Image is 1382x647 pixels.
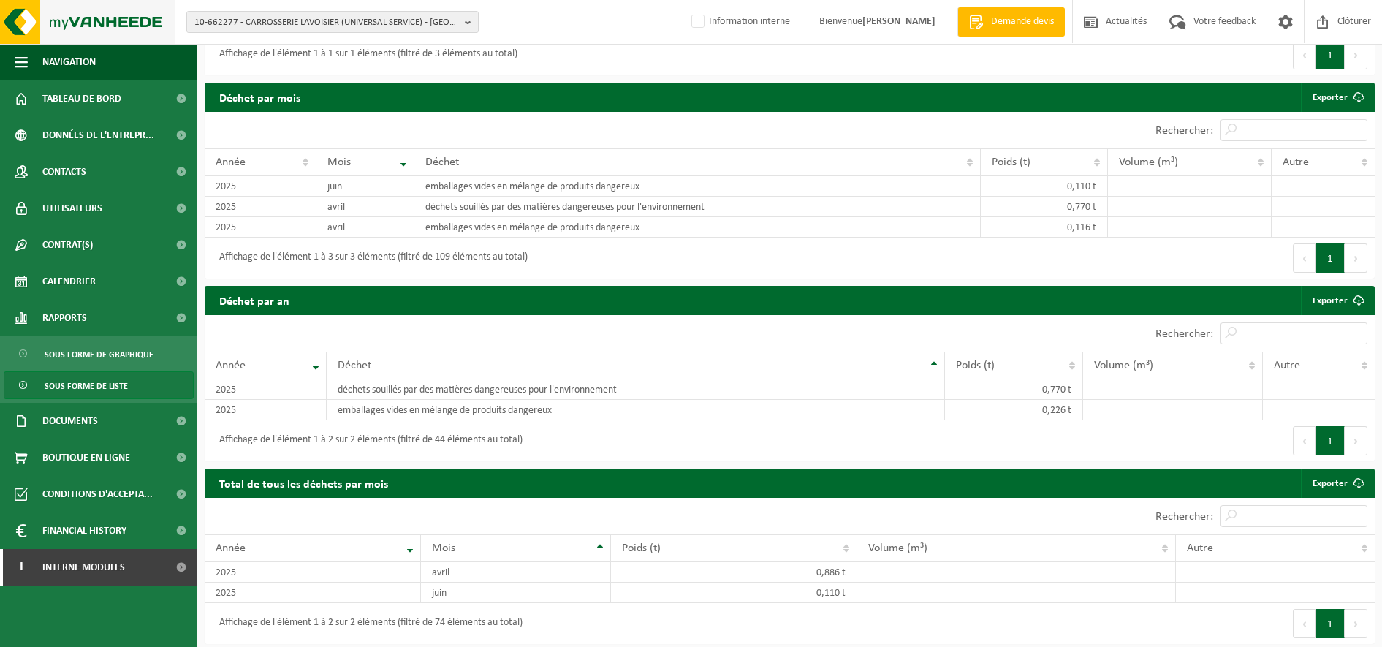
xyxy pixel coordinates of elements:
[957,7,1065,37] a: Demande devis
[42,263,96,300] span: Calendrier
[205,379,327,400] td: 2025
[1187,542,1213,554] span: Autre
[611,562,857,583] td: 0,886 t
[186,11,479,33] button: 10-662277 - CARROSSERIE LAVOISIER (UNIVERSAL SERVICE) - [GEOGRAPHIC_DATA]
[42,227,93,263] span: Contrat(s)
[1301,469,1373,498] a: Exporter
[205,400,327,420] td: 2025
[338,360,371,371] span: Déchet
[981,176,1108,197] td: 0,110 t
[981,197,1108,217] td: 0,770 t
[421,583,611,603] td: juin
[1155,511,1213,523] label: Rechercher:
[1345,40,1367,69] button: Next
[212,245,528,271] div: Affichage de l'élément 1 à 3 sur 3 éléments (filtré de 109 éléments au total)
[45,372,128,400] span: Sous forme de liste
[4,371,194,399] a: Sous forme de liste
[327,379,945,400] td: déchets souillés par des matières dangereuses pour l'environnement
[432,542,455,554] span: Mois
[42,154,86,190] span: Contacts
[1119,156,1178,168] span: Volume (m³)
[4,340,194,368] a: Sous forme de graphique
[1274,360,1300,371] span: Autre
[216,542,246,554] span: Année
[316,176,414,197] td: juin
[42,44,96,80] span: Navigation
[1345,426,1367,455] button: Next
[414,197,981,217] td: déchets souillés par des matières dangereuses pour l'environnement
[42,439,130,476] span: Boutique en ligne
[1293,243,1316,273] button: Previous
[1301,286,1373,315] a: Exporter
[981,217,1108,238] td: 0,116 t
[1316,40,1345,69] button: 1
[15,549,28,586] span: I
[42,512,126,549] span: Financial History
[1293,40,1316,69] button: Previous
[316,197,414,217] td: avril
[42,549,125,586] span: Interne modules
[216,156,246,168] span: Année
[42,190,102,227] span: Utilisateurs
[414,176,981,197] td: emballages vides en mélange de produits dangereux
[1155,328,1213,340] label: Rechercher:
[205,197,316,217] td: 2025
[212,428,523,454] div: Affichage de l'élément 1 à 2 sur 2 éléments (filtré de 44 éléments au total)
[42,80,121,117] span: Tableau de bord
[42,117,154,154] span: Données de l'entrepr...
[205,83,315,111] h2: Déchet par mois
[1293,609,1316,638] button: Previous
[945,379,1084,400] td: 0,770 t
[42,300,87,336] span: Rapports
[611,583,857,603] td: 0,110 t
[205,469,403,497] h2: Total de tous les déchets par mois
[327,400,945,420] td: emballages vides en mélange de produits dangereux
[316,217,414,238] td: avril
[956,360,995,371] span: Poids (t)
[216,360,246,371] span: Année
[862,16,935,27] strong: [PERSON_NAME]
[205,562,421,583] td: 2025
[45,341,153,368] span: Sous forme de graphique
[421,562,611,583] td: avril
[194,12,459,34] span: 10-662277 - CARROSSERIE LAVOISIER (UNIVERSAL SERVICE) - [GEOGRAPHIC_DATA]
[1293,426,1316,455] button: Previous
[1301,83,1373,112] a: Exporter
[1316,243,1345,273] button: 1
[42,403,98,439] span: Documents
[868,542,927,554] span: Volume (m³)
[1155,125,1213,137] label: Rechercher:
[1345,243,1367,273] button: Next
[1094,360,1153,371] span: Volume (m³)
[992,156,1030,168] span: Poids (t)
[1316,609,1345,638] button: 1
[1345,609,1367,638] button: Next
[945,400,1084,420] td: 0,226 t
[205,583,421,603] td: 2025
[327,156,351,168] span: Mois
[212,610,523,637] div: Affichage de l'élément 1 à 2 sur 2 éléments (filtré de 74 éléments au total)
[425,156,459,168] span: Déchet
[987,15,1058,29] span: Demande devis
[414,217,981,238] td: emballages vides en mélange de produits dangereux
[1316,426,1345,455] button: 1
[622,542,661,554] span: Poids (t)
[1283,156,1309,168] span: Autre
[42,476,153,512] span: Conditions d'accepta...
[205,286,304,314] h2: Déchet par an
[205,217,316,238] td: 2025
[205,176,316,197] td: 2025
[212,42,517,68] div: Affichage de l'élément 1 à 1 sur 1 éléments (filtré de 3 éléments au total)
[688,11,790,33] label: Information interne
